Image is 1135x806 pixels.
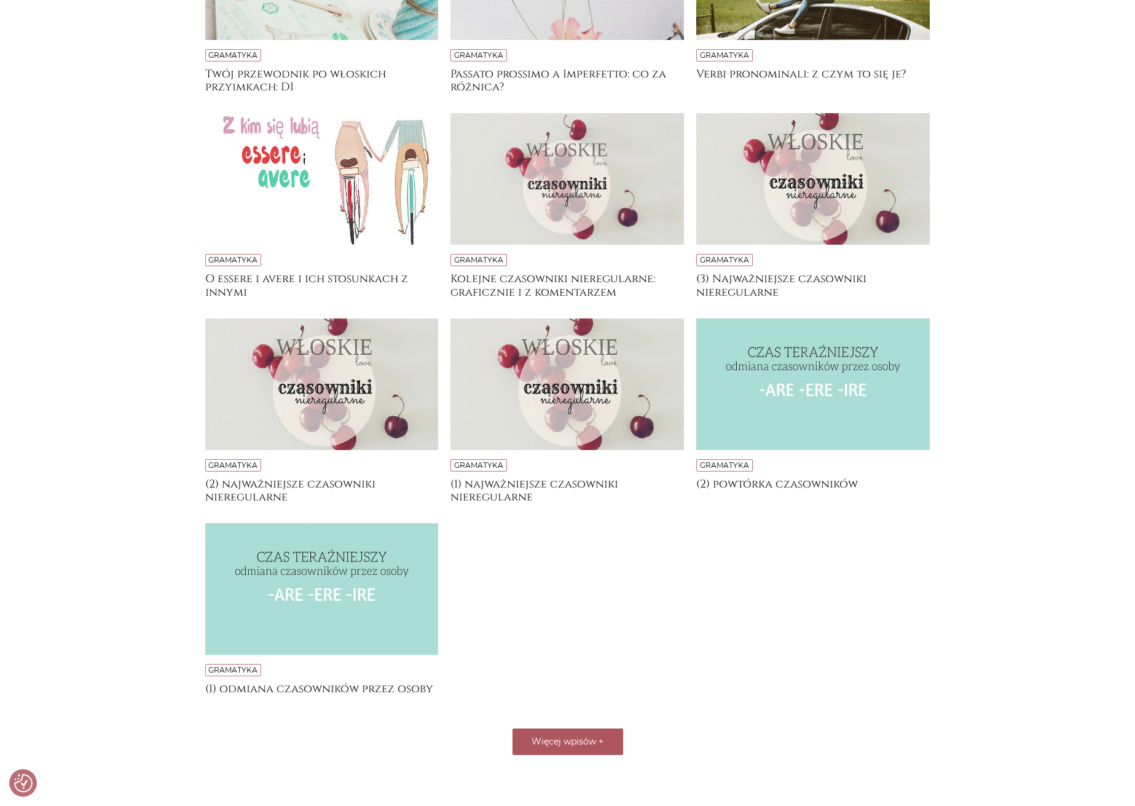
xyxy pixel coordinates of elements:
a: (1) najważniejsze czasowniki nieregularne [450,478,684,502]
a: Gramatyka [700,255,749,264]
span: Więcej wpisów [532,736,596,747]
a: Gramatyka [700,50,749,60]
a: Gramatyka [454,50,503,60]
a: (2) powtórka czasowników [696,478,930,502]
a: Gramatyka [208,460,257,470]
a: Gramatyka [700,460,749,470]
span: + [599,736,603,747]
a: Gramatyka [454,460,503,470]
img: Revisit consent button [14,774,33,792]
a: Twój przewodnik po włoskich przyimkach: DI [205,68,439,92]
a: Gramatyka [208,665,257,674]
a: (2) najważniejsze czasowniki nieregularne [205,478,439,502]
a: Gramatyka [208,50,257,60]
a: (3) Najważniejsze czasowniki nieregularne [696,272,930,297]
a: O essere i avere i ich stosunkach z innymi [205,272,439,297]
a: Gramatyka [208,255,257,264]
a: Gramatyka [454,255,503,264]
a: (1) odmiana czasowników przez osoby [205,682,439,707]
a: Verbi pronominali: z czym to się je? [696,68,930,92]
button: Więcej wpisów + [513,729,623,755]
a: Kolejne czasowniki nieregularne: graficznie i z komentarzem [450,272,684,297]
button: Preferencje co do zgód [14,774,33,792]
a: Passato prossimo a Imperfetto: co za różnica? [450,68,684,92]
